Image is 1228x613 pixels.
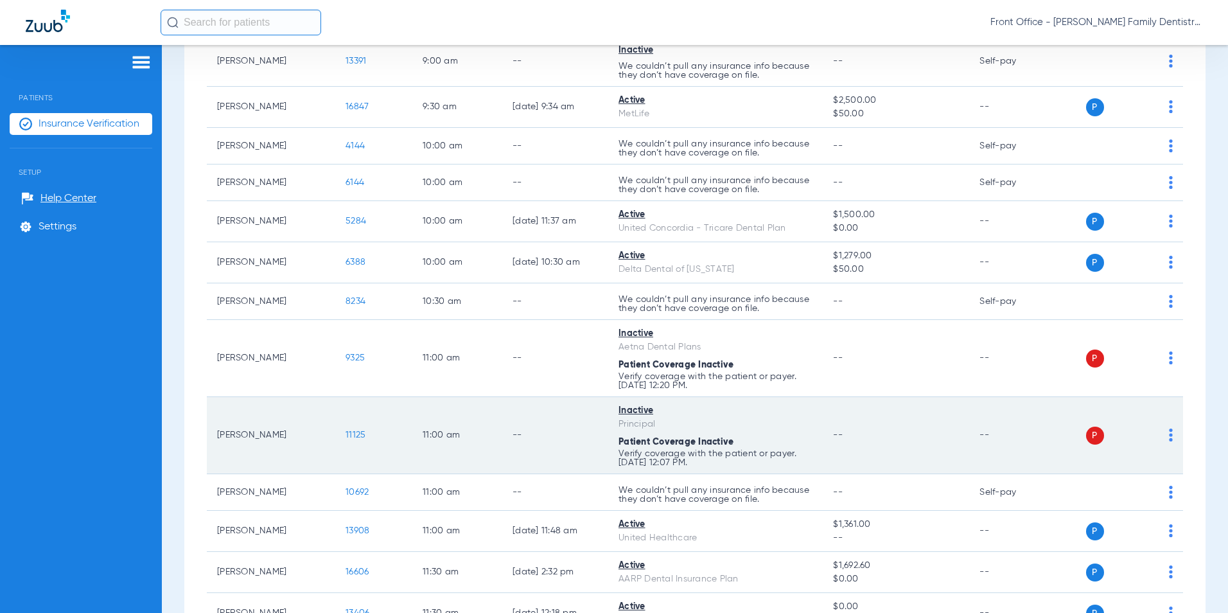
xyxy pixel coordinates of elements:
[502,511,608,552] td: [DATE] 11:48 AM
[833,297,843,306] span: --
[346,353,365,362] span: 9325
[1086,564,1104,582] span: P
[207,87,335,128] td: [PERSON_NAME]
[346,488,369,497] span: 10692
[618,94,812,107] div: Active
[618,449,812,467] p: Verify coverage with the patient or payer. [DATE] 12:07 PM.
[207,552,335,593] td: [PERSON_NAME]
[502,320,608,397] td: --
[1169,256,1173,269] img: group-dot-blue.svg
[502,37,608,87] td: --
[833,263,959,276] span: $50.00
[346,567,369,576] span: 16606
[833,518,959,531] span: $1,361.00
[207,201,335,242] td: [PERSON_NAME]
[618,176,812,194] p: We couldn’t pull any insurance info because they don’t have coverage on file.
[969,320,1056,397] td: --
[1086,213,1104,231] span: P
[502,87,608,128] td: [DATE] 9:34 AM
[502,552,608,593] td: [DATE] 2:32 PM
[502,283,608,320] td: --
[39,118,139,130] span: Insurance Verification
[346,526,369,535] span: 13908
[618,222,812,235] div: United Concordia - Tricare Dental Plan
[618,438,733,447] span: Patient Coverage Inactive
[10,74,152,102] span: Patients
[412,511,502,552] td: 11:00 AM
[618,44,812,57] div: Inactive
[618,62,812,80] p: We couldn’t pull any insurance info because they don’t have coverage on file.
[346,258,365,267] span: 6388
[618,418,812,431] div: Principal
[1086,427,1104,445] span: P
[618,372,812,390] p: Verify coverage with the patient or payer. [DATE] 12:20 PM.
[618,404,812,418] div: Inactive
[618,486,812,504] p: We couldn’t pull any insurance info because they don’t have coverage on file.
[167,17,179,28] img: Search Icon
[1169,295,1173,308] img: group-dot-blue.svg
[969,164,1056,201] td: Self-pay
[207,37,335,87] td: [PERSON_NAME]
[412,164,502,201] td: 10:00 AM
[969,128,1056,164] td: Self-pay
[502,397,608,474] td: --
[618,531,812,545] div: United Healthcare
[1086,98,1104,116] span: P
[618,327,812,341] div: Inactive
[131,55,152,70] img: hamburger-icon
[1086,254,1104,272] span: P
[618,559,812,573] div: Active
[207,320,335,397] td: [PERSON_NAME]
[618,341,812,354] div: Aetna Dental Plans
[346,217,366,226] span: 5284
[618,107,812,121] div: MetLife
[40,192,96,205] span: Help Center
[412,87,502,128] td: 9:30 AM
[618,139,812,157] p: We couldn’t pull any insurance info because they don’t have coverage on file.
[346,57,366,66] span: 13391
[207,164,335,201] td: [PERSON_NAME]
[412,201,502,242] td: 10:00 AM
[412,474,502,511] td: 11:00 AM
[1169,215,1173,227] img: group-dot-blue.svg
[833,208,959,222] span: $1,500.00
[1086,522,1104,540] span: P
[618,263,812,276] div: Delta Dental of [US_STATE]
[207,128,335,164] td: [PERSON_NAME]
[833,57,843,66] span: --
[833,559,959,573] span: $1,692.60
[969,242,1056,283] td: --
[21,192,96,205] a: Help Center
[990,16,1202,29] span: Front Office - [PERSON_NAME] Family Dentistry
[207,397,335,474] td: [PERSON_NAME]
[412,242,502,283] td: 10:00 AM
[833,573,959,586] span: $0.00
[346,431,365,440] span: 11125
[1169,139,1173,152] img: group-dot-blue.svg
[207,242,335,283] td: [PERSON_NAME]
[969,397,1056,474] td: --
[412,37,502,87] td: 9:00 AM
[618,573,812,586] div: AARP Dental Insurance Plan
[833,353,843,362] span: --
[969,474,1056,511] td: Self-pay
[207,511,335,552] td: [PERSON_NAME]
[502,242,608,283] td: [DATE] 10:30 AM
[1169,351,1173,364] img: group-dot-blue.svg
[1169,176,1173,189] img: group-dot-blue.svg
[833,222,959,235] span: $0.00
[412,283,502,320] td: 10:30 AM
[969,283,1056,320] td: Self-pay
[207,474,335,511] td: [PERSON_NAME]
[969,552,1056,593] td: --
[833,531,959,545] span: --
[1164,551,1228,613] iframe: Chat Widget
[833,488,843,497] span: --
[26,10,70,32] img: Zuub Logo
[618,360,733,369] span: Patient Coverage Inactive
[502,164,608,201] td: --
[502,128,608,164] td: --
[502,474,608,511] td: --
[207,283,335,320] td: [PERSON_NAME]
